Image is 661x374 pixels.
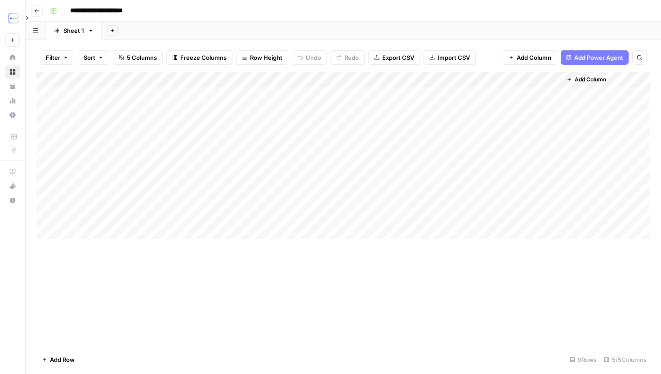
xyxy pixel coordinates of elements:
button: Add Column [563,74,610,85]
button: Workspace: TripleDart [5,7,20,30]
a: Browse [5,65,20,79]
a: Usage [5,93,20,108]
button: What's new? [5,179,20,193]
button: Freeze Columns [166,50,232,65]
span: Import CSV [438,53,470,62]
button: Filter [40,50,74,65]
button: Add Column [503,50,557,65]
button: Import CSV [424,50,476,65]
button: Export CSV [368,50,420,65]
span: Add Row [50,355,75,364]
button: Add Power Agent [561,50,629,65]
span: Redo [344,53,359,62]
span: 5 Columns [127,53,157,62]
span: Freeze Columns [180,53,227,62]
button: Help + Support [5,193,20,208]
a: Home [5,50,20,65]
button: Undo [292,50,327,65]
span: Undo [306,53,321,62]
span: Sort [84,53,95,62]
div: 9 Rows [566,352,600,367]
span: Row Height [250,53,282,62]
span: Add Column [575,76,606,84]
button: Row Height [236,50,288,65]
a: Your Data [5,79,20,93]
img: TripleDart Logo [5,10,22,27]
span: Add Column [517,53,551,62]
a: Settings [5,108,20,122]
a: AirOps Academy [5,165,20,179]
div: Sheet 1 [63,26,84,35]
div: 5/5 Columns [600,352,650,367]
span: Export CSV [382,53,414,62]
button: 5 Columns [113,50,163,65]
button: Redo [330,50,365,65]
button: Add Row [36,352,80,367]
button: Sort [78,50,109,65]
a: Sheet 1 [46,22,102,40]
span: Filter [46,53,60,62]
div: What's new? [6,179,19,193]
span: Add Power Agent [574,53,623,62]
